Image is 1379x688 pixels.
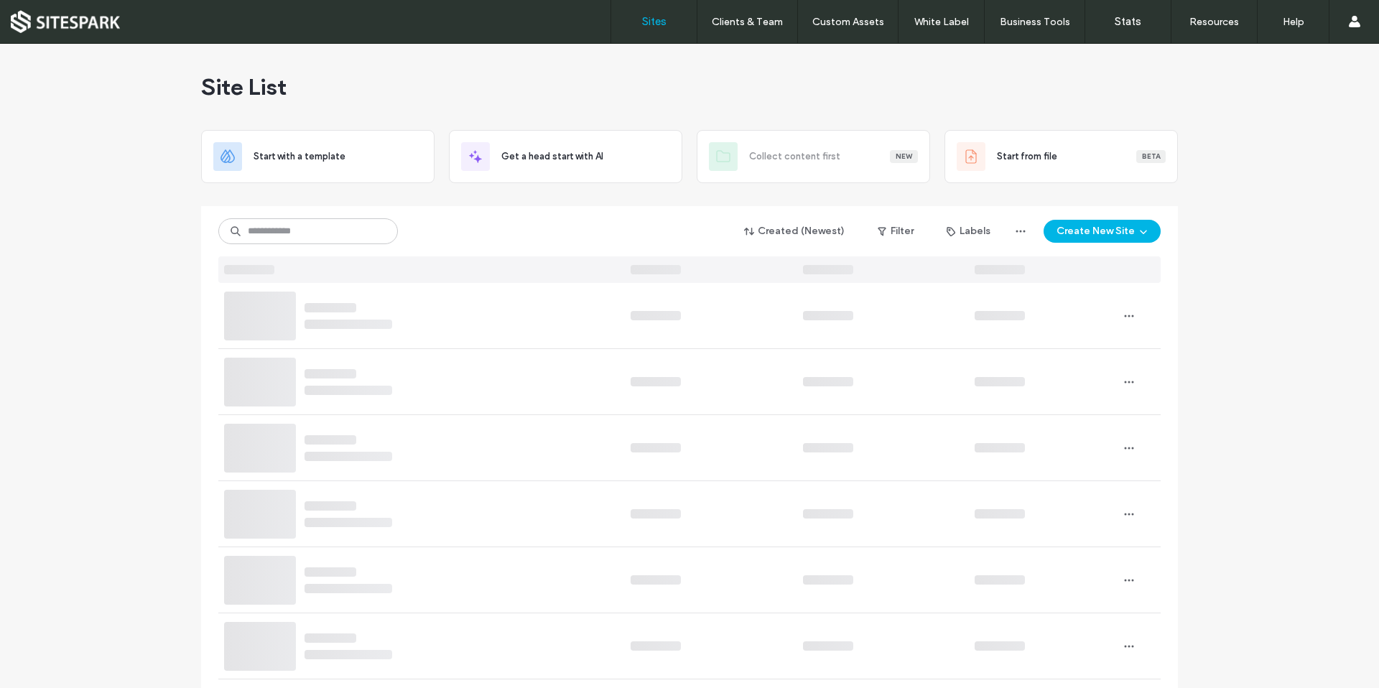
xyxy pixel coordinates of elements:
button: Labels [934,220,1003,243]
div: Collect content firstNew [697,130,930,183]
button: Created (Newest) [732,220,858,243]
span: Get a head start with AI [501,149,603,164]
label: Stats [1115,15,1141,28]
button: Create New Site [1044,220,1161,243]
label: Sites [642,15,667,28]
span: Collect content first [749,149,840,164]
label: Business Tools [1000,16,1070,28]
label: White Label [914,16,969,28]
label: Clients & Team [712,16,783,28]
div: Get a head start with AI [449,130,682,183]
label: Custom Assets [812,16,884,28]
span: Start from file [997,149,1057,164]
span: Site List [201,73,287,101]
div: Start with a template [201,130,435,183]
div: Beta [1136,150,1166,163]
div: Start from fileBeta [944,130,1178,183]
span: Start with a template [254,149,345,164]
div: New [890,150,918,163]
button: Filter [863,220,928,243]
label: Resources [1189,16,1239,28]
label: Help [1283,16,1304,28]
